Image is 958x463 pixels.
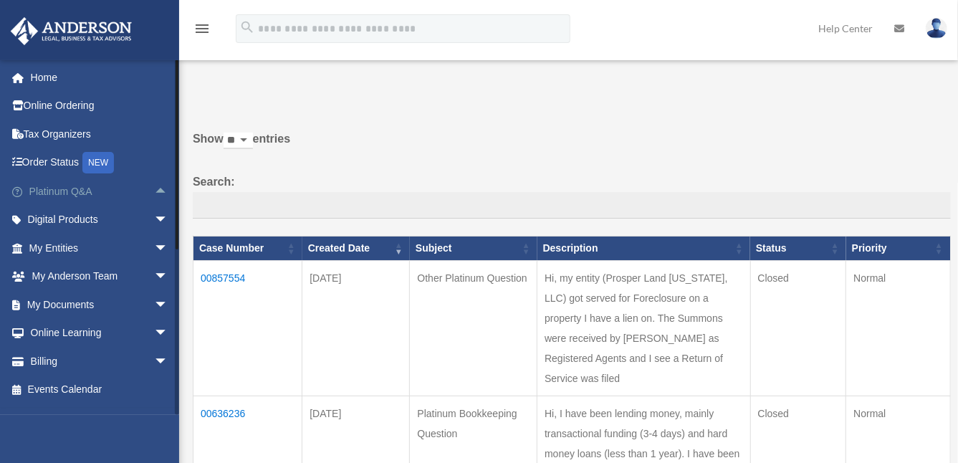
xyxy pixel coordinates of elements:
label: Show entries [193,129,951,163]
th: Created Date: activate to sort column ascending [302,237,410,261]
a: Digital Productsarrow_drop_down [10,206,190,234]
label: Search: [193,172,951,219]
td: Normal [846,261,951,396]
td: Closed [750,261,846,396]
th: Subject: activate to sort column ascending [410,237,537,261]
a: My Anderson Teamarrow_drop_down [10,262,190,291]
i: search [239,19,255,35]
a: My Entitiesarrow_drop_down [10,234,190,262]
span: arrow_drop_down [154,347,183,376]
span: arrow_drop_down [154,206,183,235]
th: Status: activate to sort column ascending [750,237,846,261]
a: Platinum Q&Aarrow_drop_up [10,177,190,206]
i: menu [193,20,211,37]
img: Anderson Advisors Platinum Portal [6,17,136,45]
select: Showentries [224,133,253,149]
a: Order StatusNEW [10,148,190,178]
span: arrow_drop_down [154,319,183,348]
span: arrow_drop_down [154,290,183,320]
img: User Pic [926,18,947,39]
a: menu [193,25,211,37]
span: arrow_drop_down [154,262,183,292]
div: NEW [82,152,114,173]
th: Case Number: activate to sort column ascending [193,237,302,261]
a: Online Ordering [10,92,190,120]
td: [DATE] [302,261,410,396]
span: arrow_drop_down [154,234,183,263]
a: Tax Organizers [10,120,190,148]
td: 00857554 [193,261,302,396]
input: Search: [193,192,951,219]
th: Priority: activate to sort column ascending [846,237,951,261]
td: Hi, my entity (Prosper Land [US_STATE], LLC) got served for Foreclosure on a property I have a li... [537,261,750,396]
span: arrow_drop_up [154,177,183,206]
td: Other Platinum Question [410,261,537,396]
a: My Documentsarrow_drop_down [10,290,190,319]
a: Online Learningarrow_drop_down [10,319,190,348]
th: Description: activate to sort column ascending [537,237,750,261]
a: Home [10,63,190,92]
a: Billingarrow_drop_down [10,347,190,376]
a: Events Calendar [10,376,190,404]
